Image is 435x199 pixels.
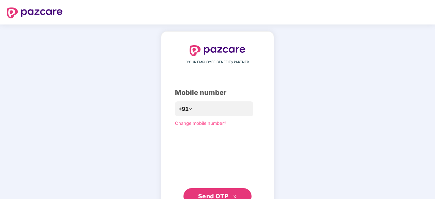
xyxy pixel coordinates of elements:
span: YOUR EMPLOYEE BENEFITS PARTNER [187,60,249,65]
span: double-right [233,195,237,199]
span: down [189,107,193,111]
a: Change mobile number? [175,120,226,126]
div: Mobile number [175,87,260,98]
img: logo [190,45,245,56]
img: logo [7,7,63,18]
span: +91 [178,105,189,113]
